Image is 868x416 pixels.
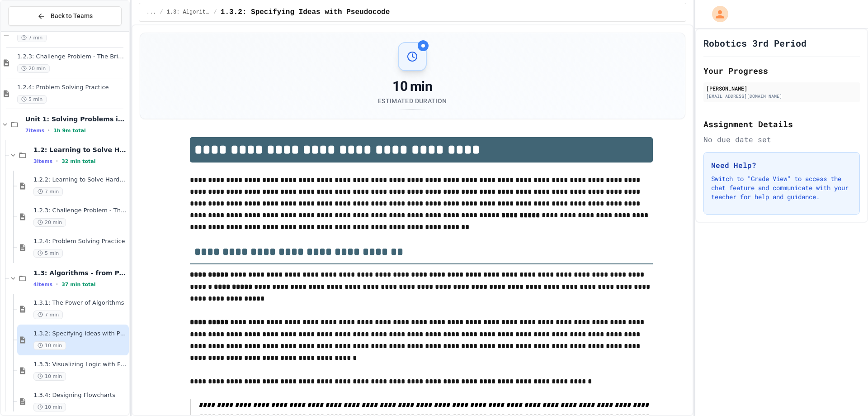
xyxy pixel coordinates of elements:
[33,311,63,319] span: 7 min
[33,187,63,196] span: 7 min
[160,9,163,16] span: /
[33,176,127,184] span: 1.2.2: Learning to Solve Hard Problems
[53,128,86,134] span: 1h 9m total
[378,96,447,105] div: Estimated Duration
[378,78,447,95] div: 10 min
[33,392,127,399] span: 1.3.4: Designing Flowcharts
[17,64,50,73] span: 20 min
[33,158,52,164] span: 3 items
[33,269,127,277] span: 1.3: Algorithms - from Pseudocode to Flowcharts
[33,146,127,154] span: 1.2: Learning to Solve Hard Problems
[17,33,47,42] span: 7 min
[33,361,127,368] span: 1.3.3: Visualizing Logic with Flowcharts
[61,282,95,287] span: 37 min total
[17,84,127,91] span: 1.2.4: Problem Solving Practice
[167,9,210,16] span: 1.3: Algorithms - from Pseudocode to Flowcharts
[33,330,127,338] span: 1.3.2: Specifying Ideas with Pseudocode
[33,372,66,381] span: 10 min
[51,11,93,21] span: Back to Teams
[33,341,66,350] span: 10 min
[33,249,63,258] span: 5 min
[25,115,127,123] span: Unit 1: Solving Problems in Computer Science
[221,7,390,18] span: 1.3.2: Specifying Ideas with Pseudocode
[706,84,857,92] div: [PERSON_NAME]
[214,9,217,16] span: /
[33,218,66,227] span: 20 min
[61,158,95,164] span: 32 min total
[711,174,852,201] p: Switch to "Grade View" to access the chat feature and communicate with your teacher for help and ...
[33,403,66,411] span: 10 min
[33,299,127,307] span: 1.3.1: The Power of Algorithms
[703,118,860,130] h2: Assignment Details
[703,37,807,49] h1: Robotics 3rd Period
[56,281,58,288] span: •
[48,127,50,134] span: •
[703,64,860,77] h2: Your Progress
[706,93,857,100] div: [EMAIL_ADDRESS][DOMAIN_NAME]
[25,128,44,134] span: 7 items
[17,53,127,61] span: 1.2.3: Challenge Problem - The Bridge
[33,238,127,245] span: 1.2.4: Problem Solving Practice
[703,4,731,24] div: My Account
[8,6,122,26] button: Back to Teams
[711,160,852,171] h3: Need Help?
[703,134,860,145] div: No due date set
[146,9,156,16] span: ...
[33,207,127,215] span: 1.2.3: Challenge Problem - The Bridge
[33,282,52,287] span: 4 items
[56,158,58,165] span: •
[17,95,47,104] span: 5 min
